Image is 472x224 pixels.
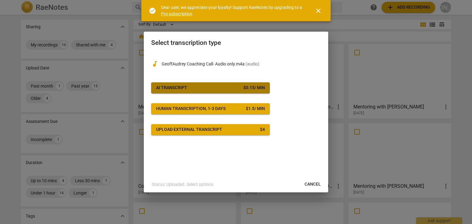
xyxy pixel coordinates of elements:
p: Status: Uploaded. Select options [152,181,213,188]
div: $ 4 [260,127,265,133]
span: check_circle [149,7,156,14]
button: Human transcription, 1-3 days$1.5/ min [151,103,270,114]
div: $ 0.15 / min [243,85,265,91]
span: close [315,7,322,14]
p: GeoffAudrey Coaching Call- Audio only.m4a(audio) [162,61,321,67]
a: Pro subscription [161,11,192,16]
button: Upload external transcript$4 [151,124,270,135]
button: Cancel [300,179,326,190]
div: AI Transcript [156,85,187,91]
button: AI Transcript$0.15/ min [151,82,270,93]
span: ( audio ) [246,61,259,66]
h2: Select transcription type [151,39,321,47]
div: Human transcription, 1-3 days [156,106,226,112]
div: $ 1.5 / min [246,106,265,112]
div: Dear user, we appreciate your loyalty! Support RaeNotes by upgrading to a [161,4,304,17]
button: Close [311,3,326,18]
span: audiotrack [151,60,159,68]
div: Upload external transcript [156,127,222,133]
span: Cancel [305,181,321,187]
